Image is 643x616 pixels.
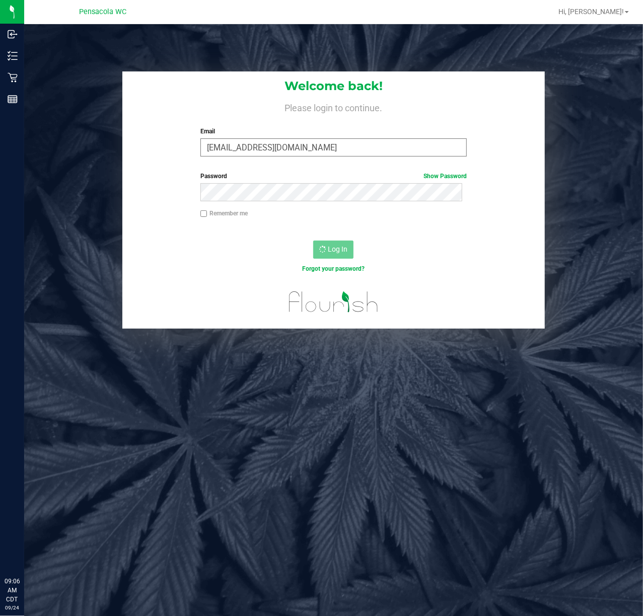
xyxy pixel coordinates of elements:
[328,245,347,253] span: Log In
[558,8,624,16] span: Hi, [PERSON_NAME]!
[8,29,18,39] inline-svg: Inbound
[122,101,545,113] h4: Please login to continue.
[5,577,20,604] p: 09:06 AM CDT
[302,265,365,272] a: Forgot your password?
[423,173,467,180] a: Show Password
[122,80,545,93] h1: Welcome back!
[200,210,207,217] input: Remember me
[200,209,248,218] label: Remember me
[8,51,18,61] inline-svg: Inventory
[200,127,467,136] label: Email
[8,94,18,104] inline-svg: Reports
[313,241,353,259] button: Log In
[8,72,18,83] inline-svg: Retail
[200,173,227,180] span: Password
[79,8,126,16] span: Pensacola WC
[281,284,387,320] img: flourish_logo.svg
[5,604,20,611] p: 09/24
